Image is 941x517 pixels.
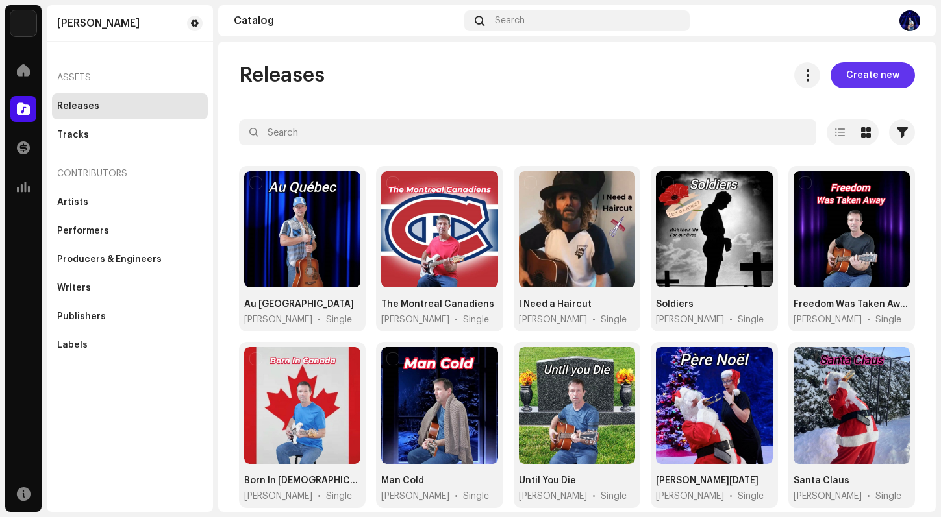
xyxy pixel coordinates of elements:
[318,490,321,503] span: •
[519,490,587,503] span: Alain Menard
[519,474,576,487] div: Until You Die
[656,474,759,487] div: Père Noël
[601,313,627,326] div: Single
[234,16,459,26] div: Catalog
[52,158,208,189] re-a-nav-header: Contributors
[592,490,596,503] span: •
[52,122,208,148] re-m-nav-item: Tracks
[57,18,140,29] div: Alain Menard
[52,62,208,93] re-a-nav-header: Assets
[244,313,312,326] span: Alain Menard
[729,490,733,503] span: •
[326,490,352,503] div: Single
[57,130,89,140] div: Tracks
[52,332,208,358] re-m-nav-item: Labels
[831,62,915,88] button: Create new
[519,298,592,311] div: I Need a Haircut
[875,313,901,326] div: Single
[381,490,449,503] span: Alain Menard
[867,490,870,503] span: •
[495,16,525,26] span: Search
[455,313,458,326] span: •
[57,283,91,293] div: Writers
[794,490,862,503] span: Alain Menard
[52,246,208,272] re-m-nav-item: Producers & Engineers
[57,226,109,236] div: Performers
[57,101,99,112] div: Releases
[794,298,910,311] div: Freedom Was Taken Away
[381,474,424,487] div: Man Cold
[463,490,489,503] div: Single
[52,218,208,244] re-m-nav-item: Performers
[52,189,208,215] re-m-nav-item: Artists
[738,313,764,326] div: Single
[381,313,449,326] span: Alain Menard
[656,490,724,503] span: Alain Menard
[455,490,458,503] span: •
[52,275,208,301] re-m-nav-item: Writers
[239,119,816,145] input: Search
[57,197,88,208] div: Artists
[318,313,321,326] span: •
[52,93,208,119] re-m-nav-item: Releases
[656,298,694,311] div: Soldiers
[875,490,901,503] div: Single
[656,313,724,326] span: Alain Menard
[867,313,870,326] span: •
[592,313,596,326] span: •
[899,10,920,31] img: 3db8160d-5036-4da6-aab4-4d800ac81ead
[794,474,849,487] div: Santa Claus
[463,313,489,326] div: Single
[244,298,354,311] div: Au Québec
[244,490,312,503] span: Alain Menard
[601,490,627,503] div: Single
[519,313,587,326] span: Alain Menard
[738,490,764,503] div: Single
[57,254,162,265] div: Producers & Engineers
[326,313,352,326] div: Single
[57,311,106,322] div: Publishers
[239,62,325,88] span: Releases
[52,304,208,330] re-m-nav-item: Publishers
[244,474,360,487] div: Born In Canada
[381,298,494,311] div: The Montreal Canadiens
[57,340,88,350] div: Labels
[794,313,862,326] span: Alain Menard
[846,62,899,88] span: Create new
[729,313,733,326] span: •
[10,10,36,36] img: 190830b2-3b53-4b0d-992c-d3620458de1d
